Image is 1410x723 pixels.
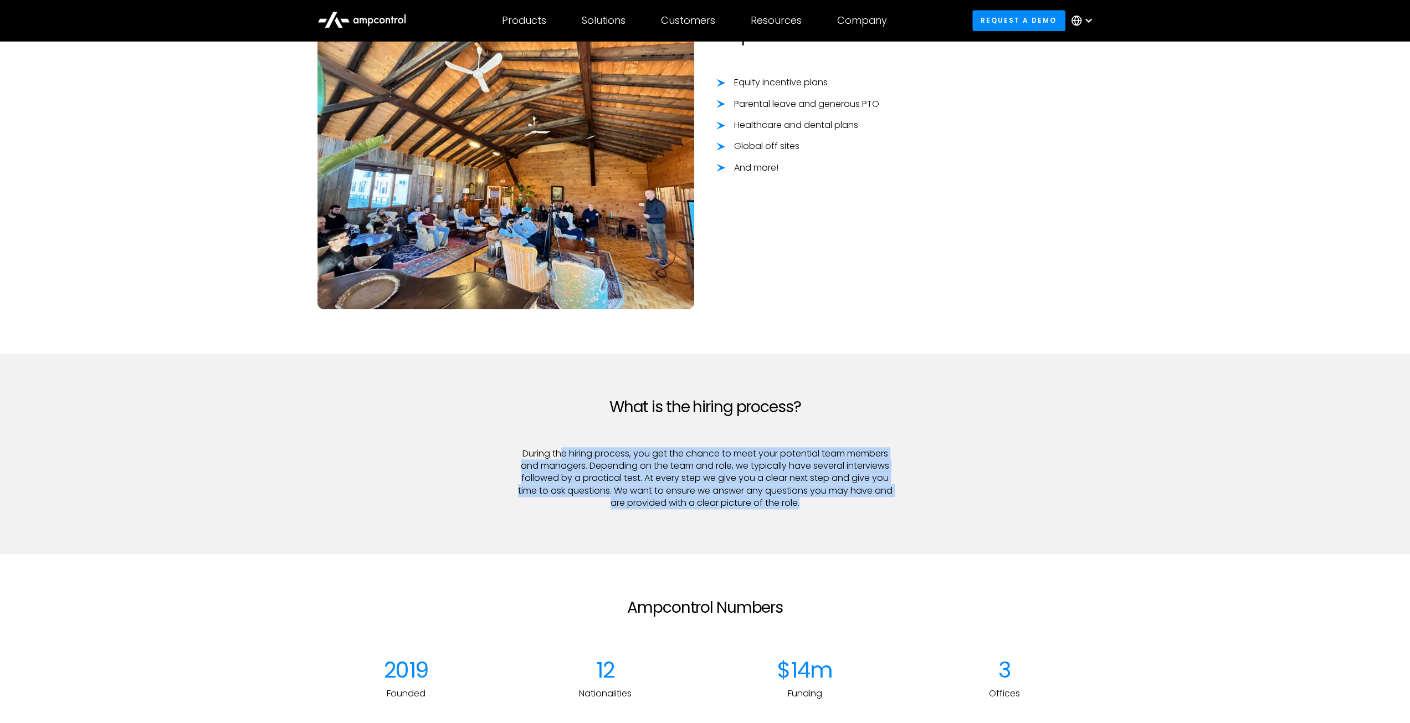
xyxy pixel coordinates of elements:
div: Solutions [582,14,625,27]
div: Resources [751,14,802,27]
h2: What is the hiring process? [517,398,894,417]
div: 3 [916,657,1093,683]
h2: Ampcontrol Numbers [517,598,894,617]
div: Parental leave and generous PTO [734,98,879,110]
p: Funding [716,688,894,700]
div: Products [502,14,546,27]
div: $14m [716,657,894,683]
div: Company [837,14,887,27]
h2: Ampcontrol benefits [716,27,1093,46]
div: 12 [517,657,694,683]
div: Healthcare and dental plans [734,119,858,131]
p: Founded [317,688,495,700]
p: Nationalities [517,688,694,700]
div: Global off sites [734,140,799,152]
div: Customers [661,14,715,27]
div: 2019 [317,657,495,683]
p: Offices [916,688,1093,700]
a: Request a demo [972,10,1065,30]
p: During the hiring process, you get the chance to meet your potential team members and managers. D... [517,448,894,510]
div: And more! [734,162,778,174]
div: Equity incentive plans [734,76,828,89]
